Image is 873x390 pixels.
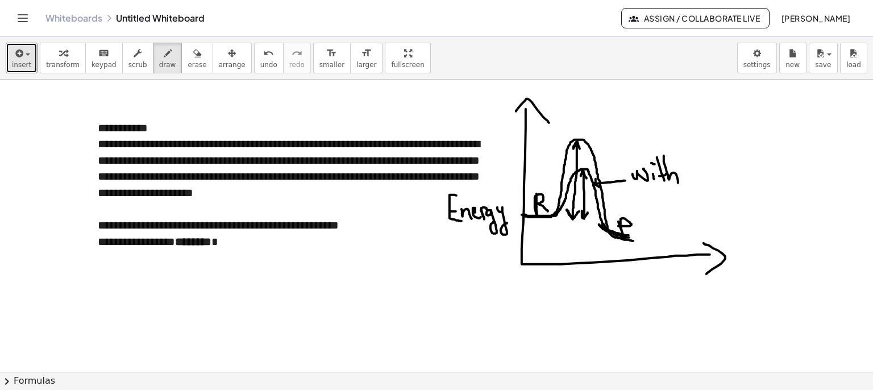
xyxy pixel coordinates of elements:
[181,43,213,73] button: erase
[153,43,182,73] button: draw
[92,61,117,69] span: keypad
[846,61,861,69] span: load
[313,43,351,73] button: format_sizesmaller
[159,61,176,69] span: draw
[779,43,807,73] button: new
[809,43,838,73] button: save
[12,61,31,69] span: insert
[781,13,850,23] span: [PERSON_NAME]
[737,43,777,73] button: settings
[283,43,311,73] button: redoredo
[319,61,344,69] span: smaller
[188,61,206,69] span: erase
[385,43,430,73] button: fullscreen
[785,61,800,69] span: new
[840,43,867,73] button: load
[631,13,760,23] span: Assign / Collaborate Live
[45,13,102,24] a: Whiteboards
[40,43,86,73] button: transform
[219,61,246,69] span: arrange
[254,43,284,73] button: undoundo
[14,9,32,27] button: Toggle navigation
[391,61,424,69] span: fullscreen
[260,61,277,69] span: undo
[85,43,123,73] button: keyboardkeypad
[815,61,831,69] span: save
[213,43,252,73] button: arrange
[6,43,38,73] button: insert
[292,47,302,60] i: redo
[356,61,376,69] span: larger
[350,43,383,73] button: format_sizelarger
[326,47,337,60] i: format_size
[743,61,771,69] span: settings
[289,61,305,69] span: redo
[46,61,80,69] span: transform
[128,61,147,69] span: scrub
[98,47,109,60] i: keyboard
[772,8,859,28] button: [PERSON_NAME]
[621,8,770,28] button: Assign / Collaborate Live
[263,47,274,60] i: undo
[122,43,153,73] button: scrub
[361,47,372,60] i: format_size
